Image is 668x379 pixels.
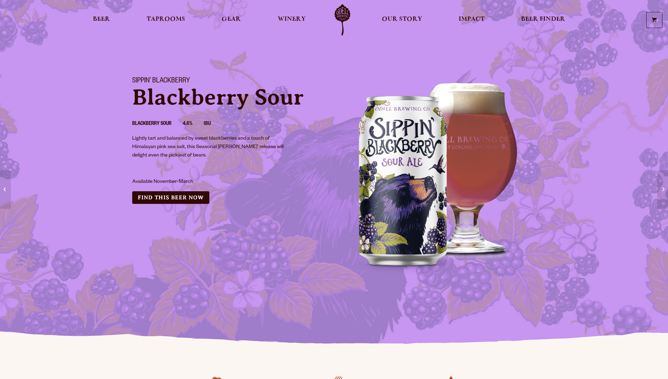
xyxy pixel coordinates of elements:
[147,16,185,22] span: Taprooms
[459,16,485,22] span: Impact
[204,120,222,129] li: IBU
[132,191,209,204] a: Find this Beer Now
[88,4,115,36] a: Beer
[521,16,565,22] span: Beer Finder
[132,136,284,159] span: Lightly tart and balanced by sweet blackberries and a touch of Himalayan pink sea salt, this Seas...
[329,4,356,36] a: Odell Home
[377,4,427,36] a: Our Story
[132,178,287,186] p: Available November-March
[454,4,489,36] a: Impact
[132,120,183,129] li: Blackberry Sour
[93,16,110,22] span: Beer
[273,4,310,36] a: Winery
[183,120,204,129] li: 4.6%
[517,4,570,36] a: Beer Finder
[217,4,245,36] a: Gear
[222,16,241,22] span: Gear
[132,77,326,86] h1: Sippin’ Blackberry
[142,4,190,36] a: Taprooms
[132,86,326,108] p: Blackberry Sour
[382,16,422,22] span: Our Story
[278,16,306,22] span: Winery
